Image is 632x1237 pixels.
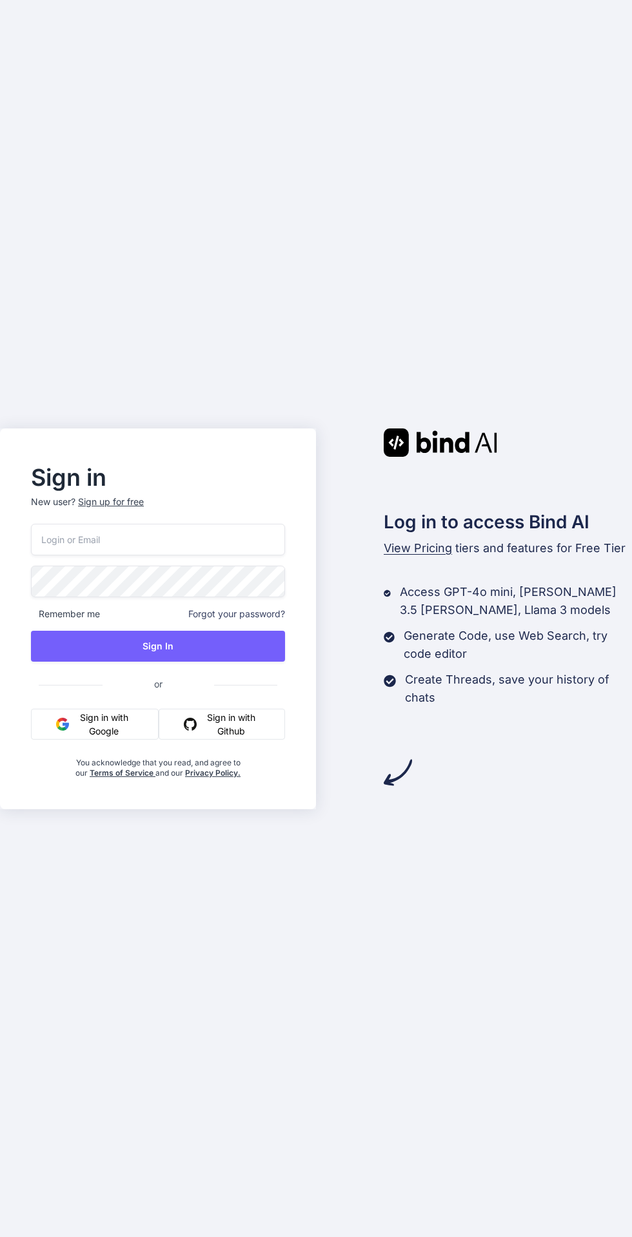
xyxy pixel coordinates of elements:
[31,467,285,488] h2: Sign in
[31,709,159,740] button: Sign in with Google
[31,631,285,662] button: Sign In
[31,608,100,620] span: Remember me
[31,524,285,555] input: Login or Email
[74,750,243,778] div: You acknowledge that you read, and agree to our and our
[400,583,632,619] p: Access GPT-4o mini, [PERSON_NAME] 3.5 [PERSON_NAME], Llama 3 models
[384,508,632,535] h2: Log in to access Bind AI
[103,668,214,700] span: or
[78,495,144,508] div: Sign up for free
[384,541,452,555] span: View Pricing
[188,608,285,620] span: Forgot your password?
[384,428,497,457] img: Bind AI logo
[31,495,285,524] p: New user?
[404,627,632,663] p: Generate Code, use Web Search, try code editor
[184,718,197,731] img: github
[56,718,69,731] img: google
[159,709,285,740] button: Sign in with Github
[90,768,155,778] a: Terms of Service
[405,671,632,707] p: Create Threads, save your history of chats
[384,539,632,557] p: tiers and features for Free Tier
[384,758,412,787] img: arrow
[185,768,241,778] a: Privacy Policy.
